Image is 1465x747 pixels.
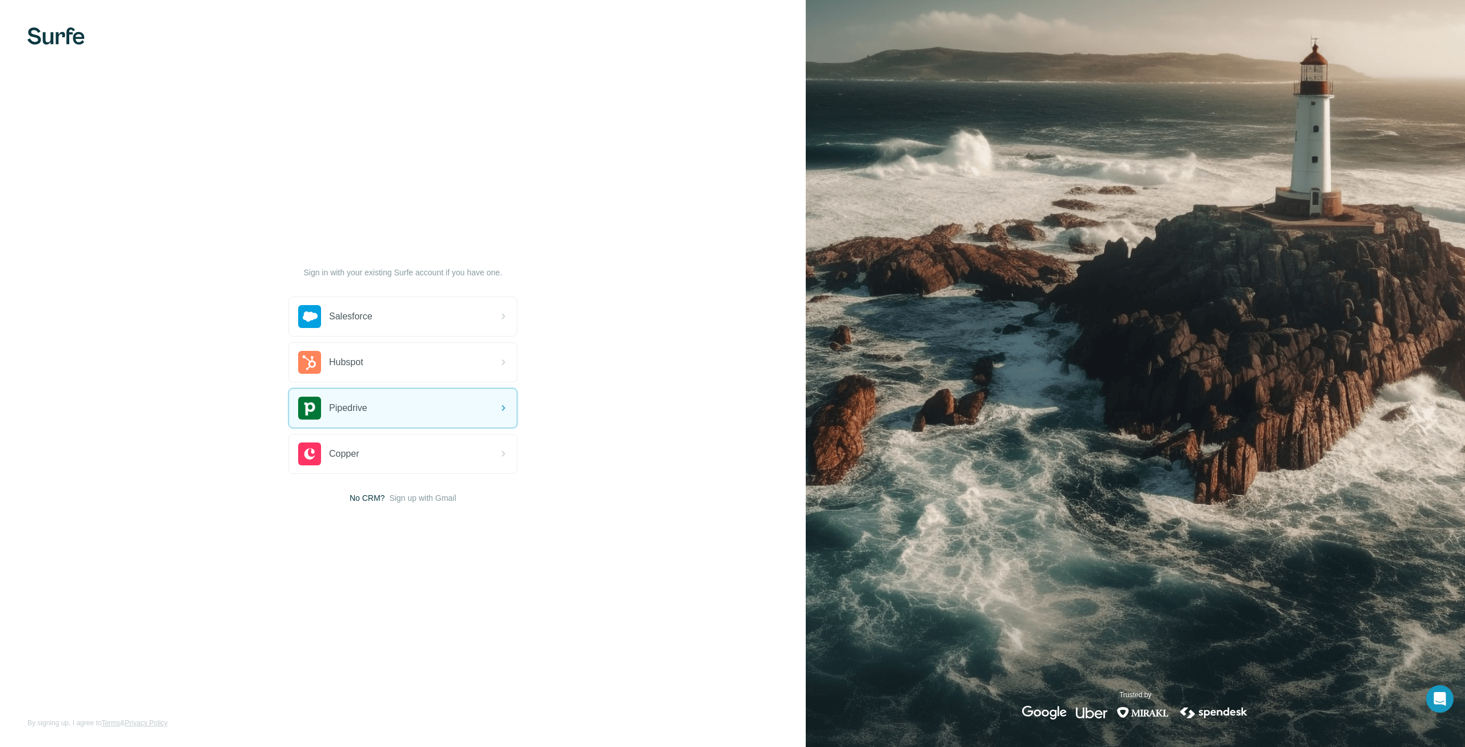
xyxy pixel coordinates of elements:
[298,397,321,420] img: pipedrive's logo
[1076,706,1107,720] img: uber's logo
[1178,706,1249,720] img: spendesk's logo
[329,401,367,415] span: Pipedrive
[329,447,359,461] span: Copper
[101,719,120,727] a: Terms
[27,718,168,728] span: By signing up, I agree to &
[329,310,373,323] span: Salesforce
[298,351,321,374] img: hubspot's logo
[1022,706,1067,720] img: google's logo
[298,442,321,465] img: copper's logo
[389,492,456,504] button: Sign up with Gmail
[1119,690,1151,700] p: Trusted by
[125,719,168,727] a: Privacy Policy
[329,355,363,369] span: Hubspot
[303,267,502,278] p: Sign in with your existing Surfe account if you have one.
[1116,706,1169,720] img: mirakl's logo
[1426,685,1454,713] div: Open Intercom Messenger
[27,27,85,45] img: Surfe's logo
[350,492,385,504] span: No CRM?
[288,244,517,262] h1: Let’s get started!
[298,305,321,328] img: salesforce's logo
